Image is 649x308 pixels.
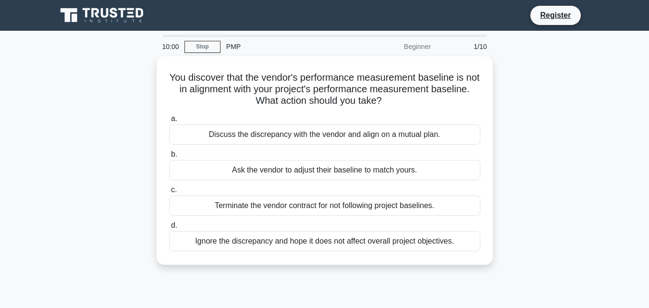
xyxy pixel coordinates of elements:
div: Ask the vendor to adjust their baseline to match yours. [169,160,480,180]
span: b. [171,150,177,158]
span: d. [171,221,177,229]
a: Stop [184,41,220,53]
div: Beginner [353,37,437,56]
a: Register [534,9,576,21]
div: PMP [220,37,353,56]
div: 1/10 [437,37,493,56]
div: Discuss the discrepancy with the vendor and align on a mutual plan. [169,124,480,145]
h5: You discover that the vendor's performance measurement baseline is not in alignment with your pro... [168,72,481,107]
div: 10:00 [157,37,184,56]
div: Ignore the discrepancy and hope it does not affect overall project objectives. [169,231,480,251]
span: a. [171,114,177,123]
div: Terminate the vendor contract for not following project baselines. [169,196,480,216]
span: c. [171,185,177,194]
